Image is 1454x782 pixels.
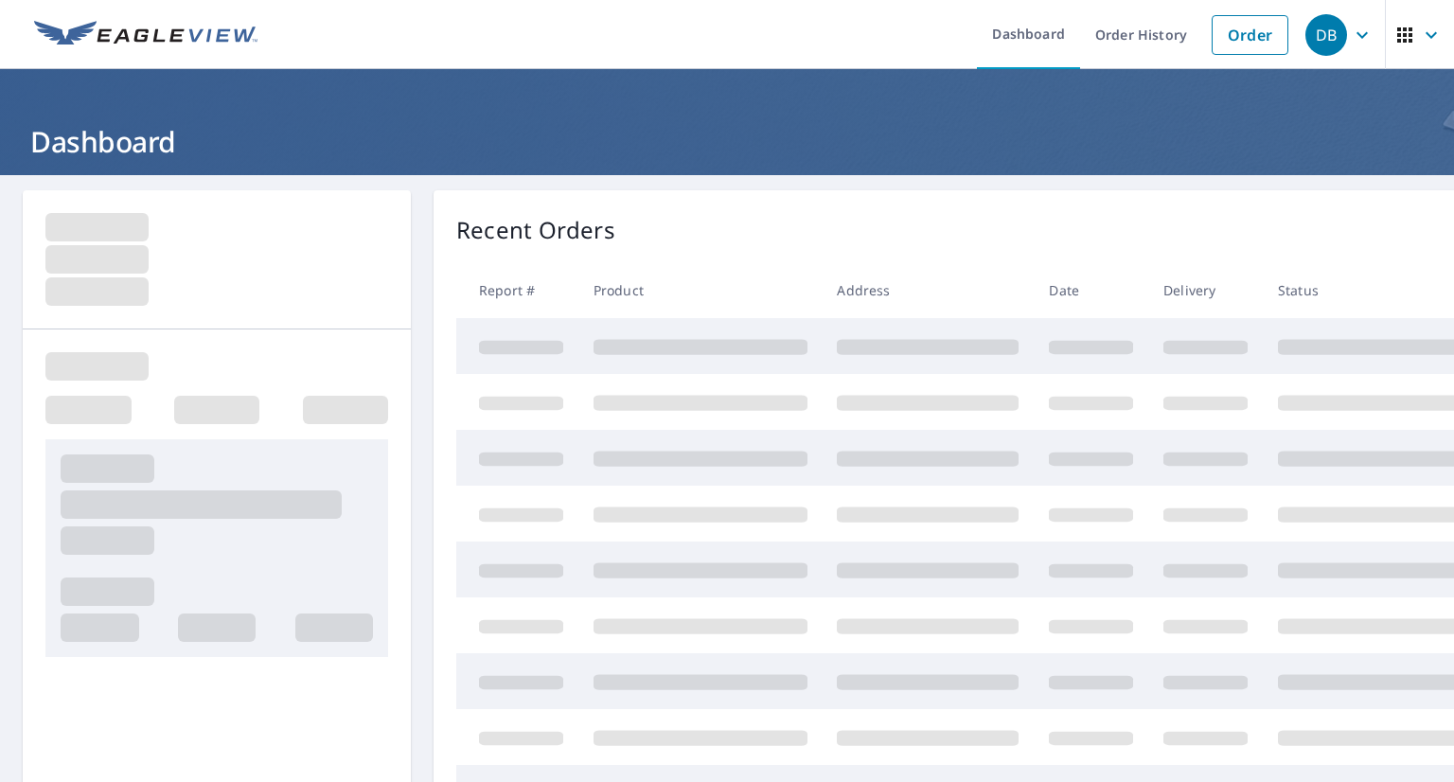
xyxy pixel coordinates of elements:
[1034,262,1148,318] th: Date
[1305,14,1347,56] div: DB
[34,21,257,49] img: EV Logo
[23,122,1431,161] h1: Dashboard
[1148,262,1263,318] th: Delivery
[578,262,823,318] th: Product
[1212,15,1288,55] a: Order
[822,262,1034,318] th: Address
[456,213,615,247] p: Recent Orders
[456,262,578,318] th: Report #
